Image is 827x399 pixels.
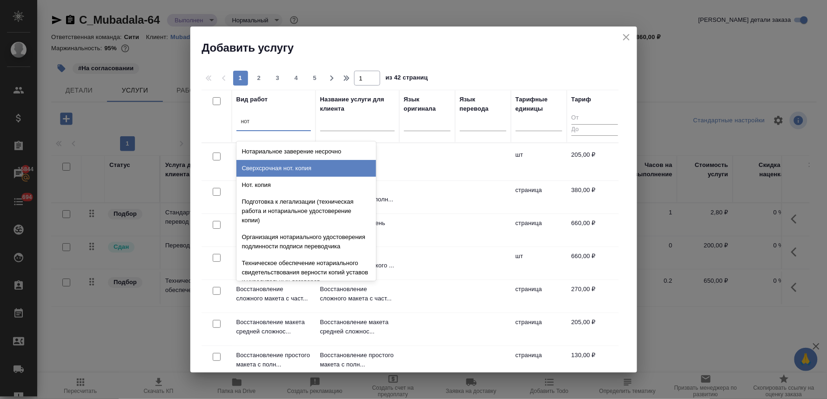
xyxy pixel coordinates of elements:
td: страница [511,280,567,313]
p: Восстановление простого макета с полн... [236,351,311,369]
td: 205,00 ₽ [567,146,623,178]
button: 3 [270,71,285,86]
p: Восстановление сложного макета с част... [320,285,395,303]
button: close [619,30,633,44]
h2: Добавить услугу [202,40,637,55]
p: Восстановление простого макета с полн... [320,351,395,369]
div: Язык оригинала [404,95,450,113]
td: страница [511,181,567,213]
td: страница [511,346,567,379]
input: До [572,124,618,136]
td: 270,00 ₽ [567,280,623,313]
span: 3 [270,73,285,83]
div: Нотариальное заверение несрочно [236,143,376,160]
div: Название услуги для клиента [320,95,395,113]
span: из 42 страниц [386,72,428,86]
div: Язык перевода [460,95,506,113]
td: страница [511,214,567,246]
input: От [572,113,618,124]
div: Организация нотариального удостоверения подлинности подписи переводчика [236,229,376,255]
span: 2 [252,73,267,83]
button: 4 [289,71,304,86]
p: Восстановление макета средней сложнос... [236,318,311,336]
td: 130,00 ₽ [567,346,623,379]
span: 5 [308,73,323,83]
button: 2 [252,71,267,86]
div: Тарифные единицы [516,95,562,113]
td: страница [511,313,567,346]
div: Техническое обеспечение нотариального свидетельствования верности копий уставов и учредительных д... [236,255,376,290]
td: 660,00 ₽ [567,247,623,279]
td: 205,00 ₽ [567,313,623,346]
p: Восстановление сложного макета с част... [236,285,311,303]
td: шт [511,247,567,279]
td: 380,00 ₽ [567,181,623,213]
div: Тариф [572,95,592,104]
td: шт [511,146,567,178]
div: Подготовка к легализации (техническая работа и нотариальное удостоверение копии) [236,193,376,229]
div: Вид работ [236,95,268,104]
div: Сверхсрочная нот. копия [236,160,376,177]
span: 4 [289,73,304,83]
button: 5 [308,71,323,86]
div: Нот. копия [236,177,376,193]
td: 660,00 ₽ [567,214,623,246]
p: Восстановление макета средней сложнос... [320,318,395,336]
